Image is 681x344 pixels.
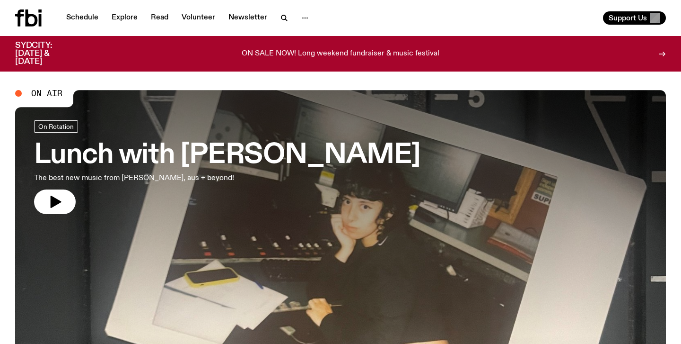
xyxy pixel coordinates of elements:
[603,11,666,25] button: Support Us
[34,172,276,184] p: The best new music from [PERSON_NAME], aus + beyond!
[223,11,273,25] a: Newsletter
[38,123,74,130] span: On Rotation
[242,50,439,58] p: ON SALE NOW! Long weekend fundraiser & music festival
[609,14,647,22] span: Support Us
[106,11,143,25] a: Explore
[176,11,221,25] a: Volunteer
[15,42,76,66] h3: SYDCITY: [DATE] & [DATE]
[61,11,104,25] a: Schedule
[34,120,420,214] a: Lunch with [PERSON_NAME]The best new music from [PERSON_NAME], aus + beyond!
[34,142,420,169] h3: Lunch with [PERSON_NAME]
[145,11,174,25] a: Read
[31,89,62,98] span: On Air
[34,120,78,133] a: On Rotation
